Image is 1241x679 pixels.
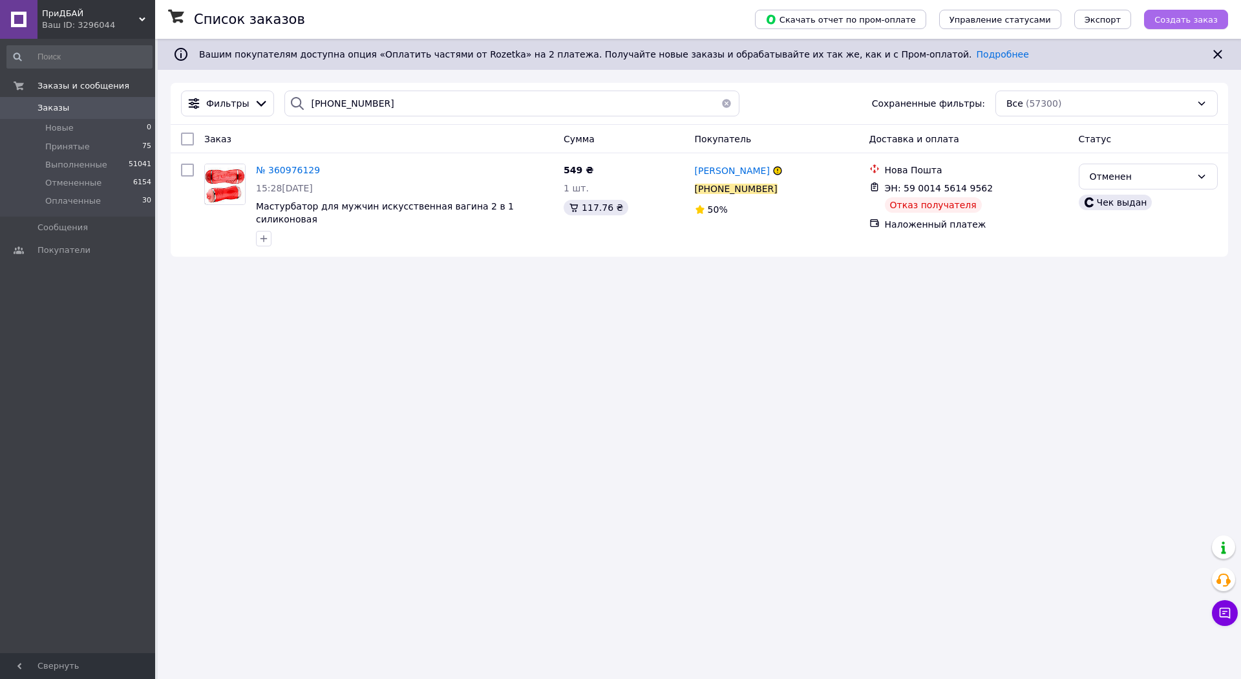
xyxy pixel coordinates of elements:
a: Фото товару [204,164,246,205]
span: Выполненные [45,159,107,171]
span: (57300) [1026,98,1061,109]
a: Мастурбатор для мужчин искусственная вагина 2 в 1 силиконовая [256,201,514,224]
span: Создать заказ [1154,15,1218,25]
span: 6154 [133,177,151,189]
span: 50% [708,204,728,215]
span: Экспорт [1085,15,1121,25]
span: Принятые [45,141,90,153]
span: Статус [1079,134,1112,144]
h1: Список заказов [194,12,305,27]
span: 549 ₴ [564,165,593,175]
a: [PERSON_NAME] [695,164,770,177]
span: 15:28[DATE] [256,183,313,193]
span: Сумма [564,134,595,144]
span: Управление статусами [949,15,1051,25]
button: Экспорт [1074,10,1131,29]
span: Оплаченные [45,195,101,207]
span: Все [1006,97,1023,110]
button: Управление статусами [939,10,1061,29]
span: Вашим покупателям доступна опция «Оплатить частями от Rozetka» на 2 платежа. Получайте новые зака... [199,49,1029,59]
span: 0 [147,122,151,134]
div: Нова Пошта [885,164,1068,177]
div: Ваш ID: 3296044 [42,19,155,31]
span: Заказ [204,134,231,144]
button: Создать заказ [1144,10,1228,29]
span: Заказы [37,102,69,114]
button: Очистить [714,91,739,116]
input: Поиск [6,45,153,69]
a: Подробнее [977,49,1029,59]
span: ЭН: 59 0014 5614 9562 [885,183,993,193]
span: Скачать отчет по пром-оплате [765,14,916,25]
span: Покупатели [37,244,90,256]
span: Сообщения [37,222,88,233]
div: 117.76 ₴ [564,200,628,215]
span: ПриДБАЙ [42,8,139,19]
span: Доставка и оплата [869,134,959,144]
span: 30 [142,195,151,207]
div: Отказ получателя [885,197,982,213]
span: Новые [45,122,74,134]
span: Сохраненные фильтры: [872,97,985,110]
span: 75 [142,141,151,153]
span: Отмененные [45,177,101,189]
div: [PHONE_NUMBER] [695,184,778,194]
img: Фото товару [205,164,245,204]
button: Скачать отчет по пром-оплате [755,10,926,29]
span: 1 шт. [564,183,589,193]
button: Чат с покупателем [1212,600,1238,626]
span: Покупатель [695,134,752,144]
div: Наложенный платеж [885,218,1068,231]
span: [PERSON_NAME] [695,166,770,176]
span: 51041 [129,159,151,171]
a: Создать заказ [1131,14,1228,24]
div: Отменен [1090,169,1191,184]
span: Фильтры [206,97,249,110]
span: Заказы и сообщения [37,80,129,92]
a: № 360976129 [256,165,320,175]
div: Чек выдан [1079,195,1152,210]
input: Поиск по номеру заказа, ФИО покупателя, номеру телефона, Email, номеру накладной [284,91,739,116]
